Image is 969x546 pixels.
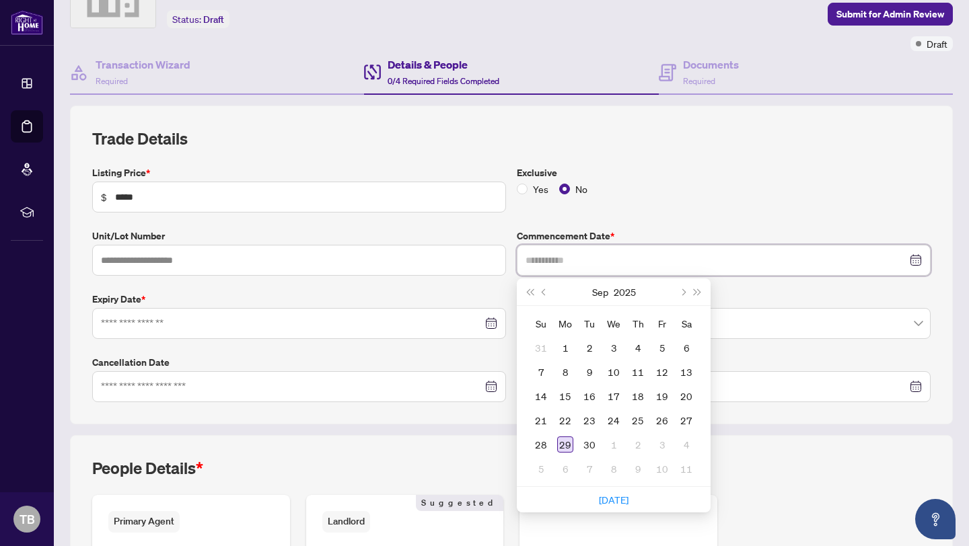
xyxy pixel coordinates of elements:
div: 21 [533,412,549,428]
td: 2025-10-04 [674,432,698,457]
div: 12 [654,364,670,380]
div: 28 [533,436,549,453]
div: 25 [630,412,646,428]
td: 2025-09-15 [553,384,577,408]
div: 7 [581,461,598,477]
div: 18 [630,388,646,404]
div: 7 [533,364,549,380]
button: Next year (Control + right) [690,278,705,305]
span: TB [20,510,35,529]
div: 10 [654,461,670,477]
td: 2025-09-03 [602,336,626,360]
td: 2025-09-23 [577,408,602,432]
td: 2025-10-09 [626,457,650,481]
td: 2025-09-09 [577,360,602,384]
button: Open asap [915,499,956,539]
th: Su [529,311,553,336]
td: 2025-09-10 [602,360,626,384]
div: 8 [606,461,622,477]
div: 3 [654,436,670,453]
td: 2025-09-16 [577,384,602,408]
img: logo [11,10,43,35]
button: Submit for Admin Review [828,3,953,26]
button: Previous month (PageUp) [537,278,552,305]
td: 2025-08-31 [529,336,553,360]
span: No [570,182,593,196]
td: 2025-09-30 [577,432,602,457]
td: 2025-09-25 [626,408,650,432]
td: 2025-09-22 [553,408,577,432]
button: Last year (Control + left) [522,278,537,305]
div: 15 [557,388,573,404]
td: 2025-10-10 [650,457,674,481]
div: 2 [630,436,646,453]
span: Landlord [322,511,370,532]
div: 8 [557,364,573,380]
label: Listing Price [92,165,506,180]
div: 1 [557,340,573,356]
span: $ [101,190,107,204]
td: 2025-09-01 [553,336,577,360]
td: 2025-10-01 [602,432,626,457]
div: 4 [630,340,646,356]
div: 3 [606,340,622,356]
td: 2025-09-17 [602,384,626,408]
td: 2025-09-28 [529,432,553,457]
div: 29 [557,436,573,453]
td: 2025-09-05 [650,336,674,360]
a: [DATE] [599,494,629,506]
td: 2025-09-11 [626,360,650,384]
label: Exclusive [517,165,931,180]
div: 30 [581,436,598,453]
td: 2025-09-27 [674,408,698,432]
span: Yes [528,182,554,196]
div: 9 [630,461,646,477]
span: Suggested [416,495,503,511]
td: 2025-09-02 [577,336,602,360]
div: 6 [557,461,573,477]
div: 16 [581,388,598,404]
div: 31 [533,340,549,356]
div: 22 [557,412,573,428]
div: 17 [606,388,622,404]
td: 2025-09-14 [529,384,553,408]
label: Cancellation Date [92,355,506,370]
td: 2025-10-03 [650,432,674,457]
div: 5 [654,340,670,356]
td: 2025-09-08 [553,360,577,384]
h2: Trade Details [92,128,931,149]
h4: Transaction Wizard [96,56,190,73]
td: 2025-09-18 [626,384,650,408]
div: 24 [606,412,622,428]
button: Choose a year [614,278,636,305]
div: 14 [533,388,549,404]
div: 26 [654,412,670,428]
h4: Details & People [388,56,499,73]
label: Suspension Date [517,355,931,370]
div: 10 [606,364,622,380]
span: Draft [927,36,947,51]
span: 0/4 Required Fields Completed [388,76,499,86]
td: 2025-09-04 [626,336,650,360]
span: Submit for Admin Review [836,3,944,25]
div: 11 [678,461,694,477]
button: Next month (PageDown) [675,278,690,305]
th: Sa [674,311,698,336]
td: 2025-09-26 [650,408,674,432]
h2: People Details [92,457,203,479]
td: 2025-09-29 [553,432,577,457]
td: 2025-09-19 [650,384,674,408]
div: 9 [581,364,598,380]
th: We [602,311,626,336]
div: 4 [678,436,694,453]
td: 2025-10-08 [602,457,626,481]
th: Fr [650,311,674,336]
div: 13 [678,364,694,380]
span: Primary Agent [108,511,180,532]
button: Choose a month [592,278,608,305]
div: 2 [581,340,598,356]
td: 2025-10-07 [577,457,602,481]
span: Draft [203,13,224,26]
div: 5 [533,461,549,477]
td: 2025-09-06 [674,336,698,360]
